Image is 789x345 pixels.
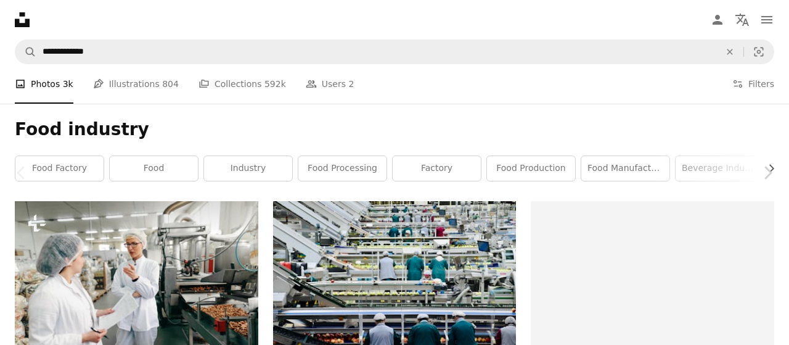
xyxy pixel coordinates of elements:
a: beverage industry [676,156,764,181]
a: Coworkers in white uniforms and with sterile caps on heads discussing about quality of products w... [15,276,258,288]
a: food production [487,156,575,181]
button: Clear [716,40,743,64]
a: Users 2 [306,64,354,104]
button: Language [730,7,754,32]
h1: Food industry [15,118,774,141]
a: factory [393,156,481,181]
span: 804 [162,77,179,91]
a: Home — Unsplash [15,12,30,27]
button: Search Unsplash [15,40,36,64]
a: Log in / Sign up [705,7,730,32]
span: 592k [264,77,286,91]
a: food processing [298,156,386,181]
button: Filters [732,64,774,104]
a: food [110,156,198,181]
button: Menu [754,7,779,32]
button: Visual search [744,40,774,64]
span: 2 [348,77,354,91]
a: food factory [15,156,104,181]
form: Find visuals sitewide [15,39,774,64]
a: Next [746,114,789,232]
a: Collections 592k [198,64,286,104]
a: industry [204,156,292,181]
a: Illustrations 804 [93,64,179,104]
a: food manufacturing [581,156,669,181]
a: a group of men in a factory [273,276,517,288]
